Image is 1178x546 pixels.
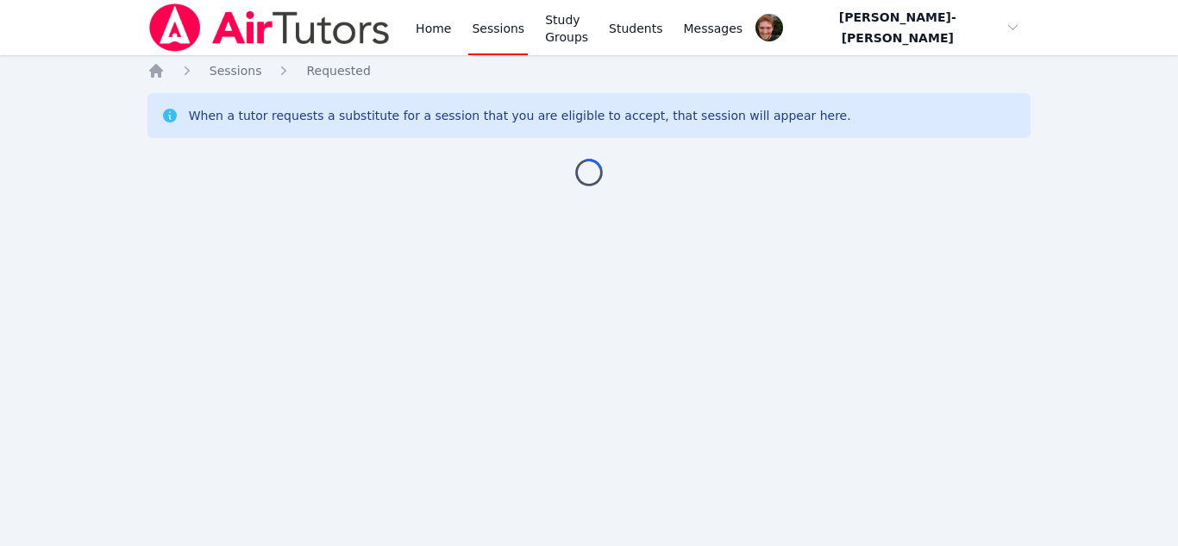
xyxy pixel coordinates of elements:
[147,62,1031,79] nav: Breadcrumb
[684,20,743,37] span: Messages
[306,64,370,78] span: Requested
[147,3,392,52] img: Air Tutors
[210,64,262,78] span: Sessions
[210,62,262,79] a: Sessions
[189,107,851,124] div: When a tutor requests a substitute for a session that you are eligible to accept, that session wi...
[306,62,370,79] a: Requested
